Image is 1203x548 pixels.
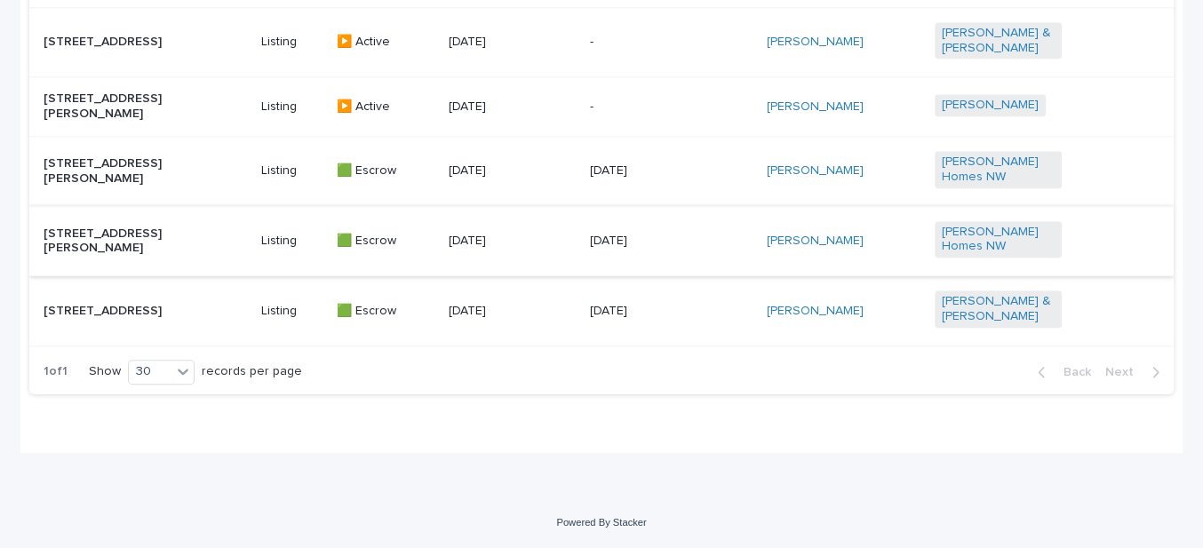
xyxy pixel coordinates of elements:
p: - [590,35,717,50]
p: Listing [261,163,323,179]
p: [DATE] [448,163,575,179]
p: 🟩 Escrow [337,304,434,319]
a: [PERSON_NAME] Homes NW [942,225,1055,255]
a: [PERSON_NAME] [767,163,864,179]
a: [PERSON_NAME] & [PERSON_NAME] [942,294,1055,324]
p: [DATE] [448,304,575,319]
p: [STREET_ADDRESS][PERSON_NAME] [44,226,171,257]
a: [PERSON_NAME] [767,304,864,319]
a: [PERSON_NAME] [767,35,864,50]
p: [STREET_ADDRESS] [44,35,171,50]
p: [STREET_ADDRESS][PERSON_NAME] [44,91,171,122]
p: Listing [261,99,323,115]
tr: [STREET_ADDRESS][PERSON_NAME]Listing🟩 Escrow[DATE][DATE][PERSON_NAME] [PERSON_NAME] Homes NW [29,206,1173,276]
a: [PERSON_NAME] [942,98,1039,113]
button: Back [1024,364,1098,380]
span: Next [1105,366,1144,378]
p: [DATE] [448,35,575,50]
p: 1 of 1 [29,350,82,393]
tr: [STREET_ADDRESS]Listing🟩 Escrow[DATE][DATE][PERSON_NAME] [PERSON_NAME] & [PERSON_NAME] [29,276,1173,346]
p: Show [89,364,121,379]
p: [DATE] [590,234,717,249]
a: [PERSON_NAME] & [PERSON_NAME] [942,26,1055,56]
p: [DATE] [448,234,575,249]
tr: [STREET_ADDRESS]Listing▶️ Active[DATE]-[PERSON_NAME] [PERSON_NAME] & [PERSON_NAME] [29,7,1173,77]
p: ▶️ Active [337,35,434,50]
p: - [590,99,717,115]
tr: [STREET_ADDRESS][PERSON_NAME]Listing🟩 Escrow[DATE][DATE][PERSON_NAME] [PERSON_NAME] Homes NW [29,137,1173,207]
p: Listing [261,234,323,249]
p: [DATE] [590,163,717,179]
p: 🟩 Escrow [337,163,434,179]
div: 30 [129,362,171,381]
p: Listing [261,304,323,319]
p: records per page [202,364,302,379]
a: [PERSON_NAME] [767,99,864,115]
p: ▶️ Active [337,99,434,115]
a: [PERSON_NAME] Homes NW [942,155,1055,185]
p: [STREET_ADDRESS] [44,304,171,319]
p: [STREET_ADDRESS][PERSON_NAME] [44,156,171,187]
a: Powered By Stacker [556,517,646,528]
p: Listing [261,35,323,50]
a: [PERSON_NAME] [767,234,864,249]
p: [DATE] [590,304,717,319]
tr: [STREET_ADDRESS][PERSON_NAME]Listing▶️ Active[DATE]-[PERSON_NAME] [PERSON_NAME] [29,77,1173,137]
p: 🟩 Escrow [337,234,434,249]
button: Next [1098,364,1174,380]
p: [DATE] [448,99,575,115]
span: Back [1053,366,1091,378]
